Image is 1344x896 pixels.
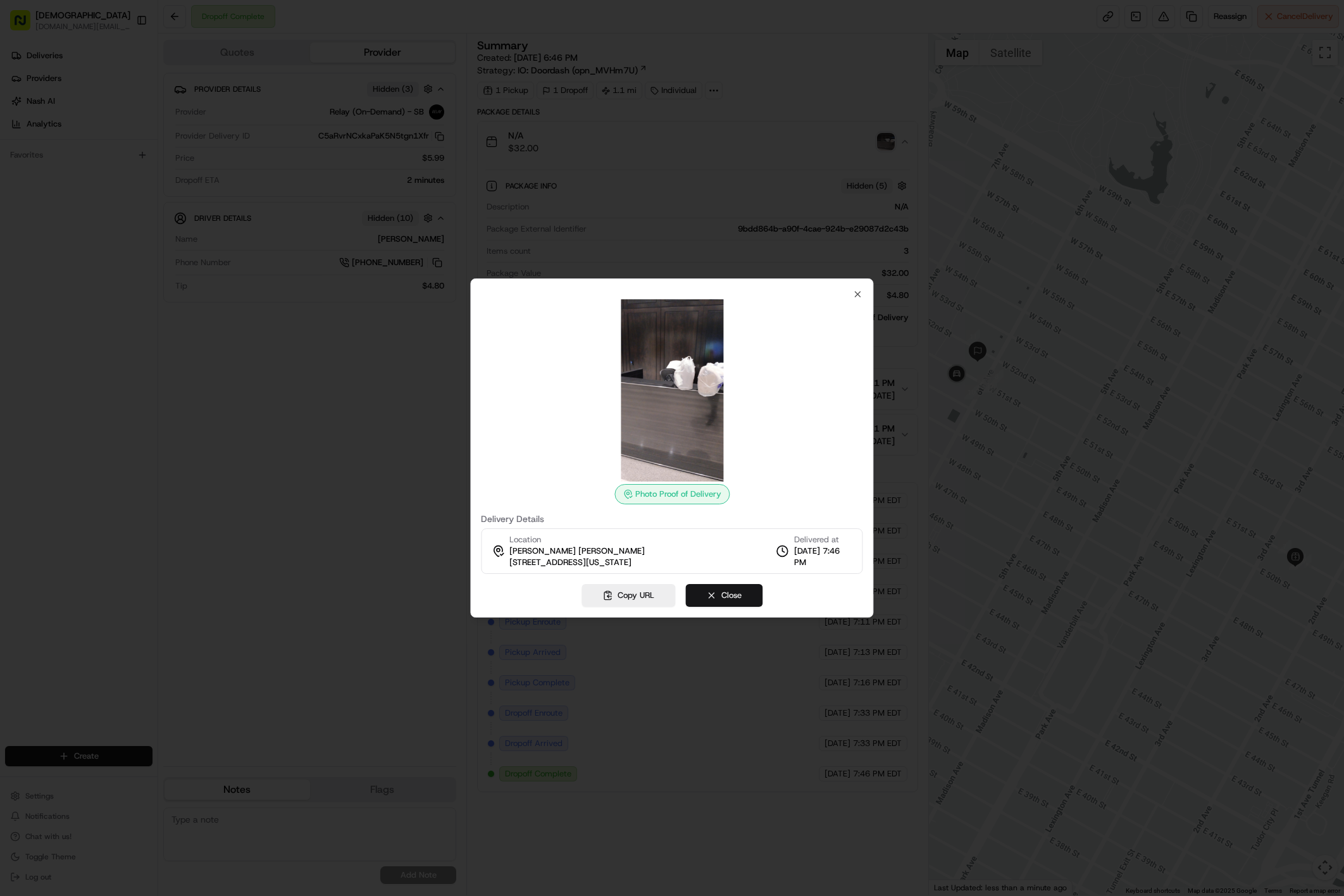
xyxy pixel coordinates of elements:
[102,179,208,202] a: 💻API Documentation
[481,514,862,523] label: Delivery Details
[509,545,645,557] span: [PERSON_NAME] [PERSON_NAME]
[614,484,730,504] div: Photo Proof of Delivery
[107,185,117,196] div: 💻
[794,534,852,545] span: Delivered at
[13,121,35,144] img: 1736555255976-a54dd68f-1ca7-489b-9aae-adbdc363a1c4
[25,184,97,197] span: Knowledge Base
[581,299,763,482] img: photo_proof_of_delivery image
[33,82,209,96] input: Clear
[13,185,23,196] div: 📗
[794,545,852,568] span: [DATE] 7:46 PM
[43,121,208,134] div: Start new chat
[582,584,675,607] button: Copy URL
[43,134,160,144] div: We're available if you need us!
[126,215,153,225] span: Pylon
[509,534,541,545] span: Location
[120,184,203,197] span: API Documentation
[13,51,230,72] p: Welcome 👋
[215,125,230,140] button: Start new chat
[13,13,38,39] img: Nash
[89,215,153,225] a: Powered byPylon
[509,557,632,568] span: [STREET_ADDRESS][US_STATE]
[8,179,102,202] a: 📗Knowledge Base
[685,584,762,607] button: Close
